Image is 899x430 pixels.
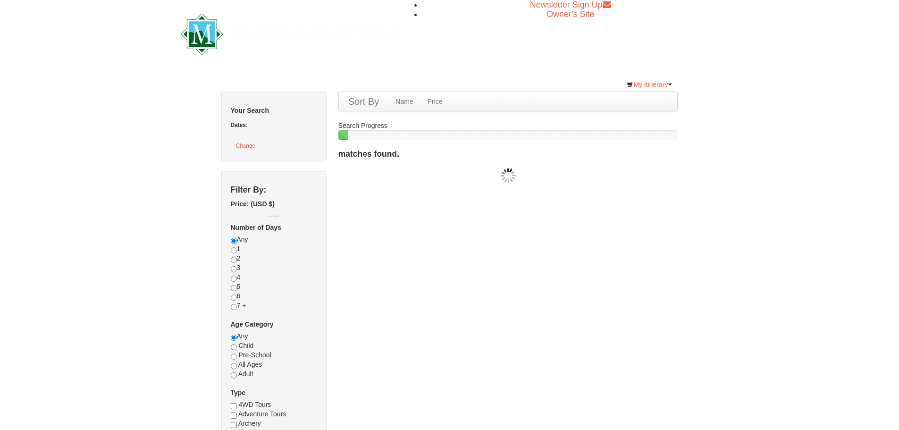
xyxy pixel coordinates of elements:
[231,320,274,328] strong: Age Category
[238,342,253,349] span: Child
[231,106,317,115] h5: Your Search
[181,14,397,55] img: Massanutten Resort Logo
[275,212,279,219] span: --
[231,200,275,208] strong: Price: (USD $)
[501,168,516,183] img: wait gif
[238,410,286,418] span: Adventure Tours
[231,140,261,152] button: Change
[338,149,678,159] h4: matches found.
[388,92,420,111] a: Name
[546,9,594,19] a: Owner's Site
[231,331,317,388] div: Any
[238,420,261,427] span: Archery
[231,235,317,320] div: Any 1 2 3 4 5 6 7 +
[231,122,248,128] strong: Dates:
[231,224,281,231] strong: Number of Days
[339,92,389,111] a: Sort By
[238,351,271,359] span: Pre-School
[231,211,317,220] label: -
[621,77,678,92] a: My Itinerary
[338,121,678,140] div: Search Progress
[238,361,262,368] span: All Ages
[238,370,253,378] span: Adult
[269,212,273,219] span: --
[231,389,246,396] strong: Type
[238,401,271,408] span: 4WD Tours
[231,185,317,194] h4: Filter By:
[181,22,397,44] a: Massanutten Resort
[420,92,450,111] a: Price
